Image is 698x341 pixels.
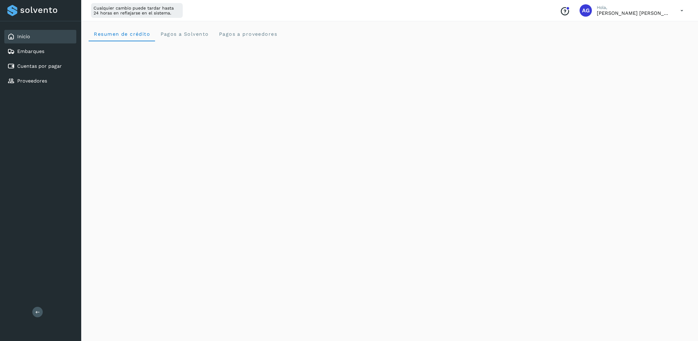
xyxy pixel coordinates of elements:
div: Proveedores [4,74,76,88]
span: Pagos a proveedores [218,31,277,37]
a: Cuentas por pagar [17,63,62,69]
div: Cualquier cambio puede tardar hasta 24 horas en reflejarse en el sistema. [91,3,183,18]
a: Embarques [17,48,44,54]
div: Embarques [4,45,76,58]
div: Inicio [4,30,76,43]
span: Resumen de crédito [94,31,150,37]
p: Hola, [597,5,671,10]
span: Pagos a Solvento [160,31,209,37]
a: Inicio [17,34,30,39]
a: Proveedores [17,78,47,84]
p: Abigail Gonzalez Leon [597,10,671,16]
div: Cuentas por pagar [4,59,76,73]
